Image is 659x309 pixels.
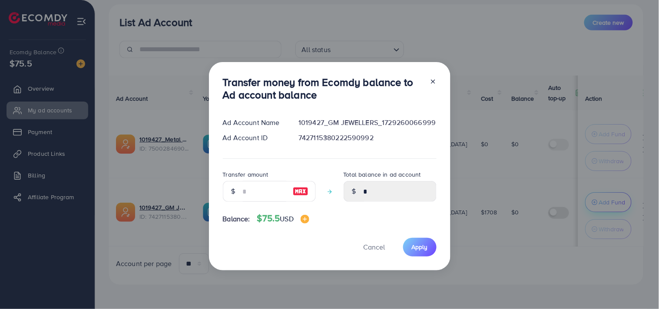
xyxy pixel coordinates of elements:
label: Transfer amount [223,170,268,179]
div: Ad Account ID [216,133,292,143]
div: 1019427_GM JEWELLERS_1729260066999 [291,118,443,128]
iframe: Chat [622,270,652,302]
div: Ad Account Name [216,118,292,128]
span: Apply [412,243,428,251]
div: 7427115380222590992 [291,133,443,143]
label: Total balance in ad account [344,170,421,179]
h4: $75.5 [257,213,309,224]
h3: Transfer money from Ecomdy balance to Ad account balance [223,76,423,101]
img: image [301,215,309,224]
img: image [293,186,308,197]
button: Cancel [353,238,396,256]
span: Cancel [364,242,385,252]
button: Apply [403,238,437,256]
span: Balance: [223,214,250,224]
span: USD [280,214,294,224]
